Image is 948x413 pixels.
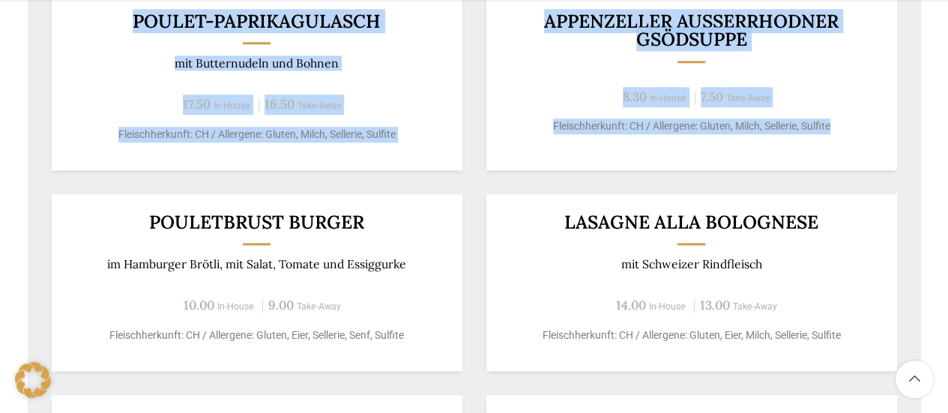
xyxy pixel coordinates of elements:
[184,297,214,313] span: 10.00
[297,301,341,312] span: Take-Away
[70,213,444,232] h3: Pouletbrust Burger
[504,257,878,271] p: mit Schweizer Rindfleisch
[504,118,878,134] p: Fleischherkunft: CH / Allergene: Gluten, Milch, Sellerie, Sulfite
[726,93,770,103] span: Take-Away
[504,213,878,232] h3: LASAGNE ALLA BOLOGNESE
[504,12,878,49] h3: Appenzeller Ausserrhodner Gsödsuppe
[70,127,444,142] p: Fleischherkunft: CH / Allergene: Gluten, Milch, Sellerie, Sulfite
[701,88,723,105] span: 7.50
[70,328,444,343] p: Fleischherkunft: CH / Allergene: Gluten, Eier, Sellerie, Senf, Sulfite
[504,328,878,343] p: Fleischherkunft: CH / Allergene: Gluten, Eier, Milch, Sellerie, Sulfite
[733,301,777,312] span: Take-Away
[896,361,933,398] a: Scroll to top button
[623,88,647,105] span: 8.30
[70,257,444,271] p: im Hamburger Brötli, mit Salat, Tomate und Essiggurke
[70,56,444,70] p: mit Butternudeln und Bohnen
[616,297,646,313] span: 14.00
[649,301,686,312] span: In-House
[700,297,730,313] span: 13.00
[298,100,342,111] span: Take-Away
[214,100,250,111] span: In-House
[268,297,294,313] span: 9.00
[183,96,211,112] span: 17.50
[650,93,686,103] span: In-House
[70,12,444,31] h3: Poulet-Paprikagulasch
[217,301,254,312] span: In-House
[265,96,295,112] span: 16.50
